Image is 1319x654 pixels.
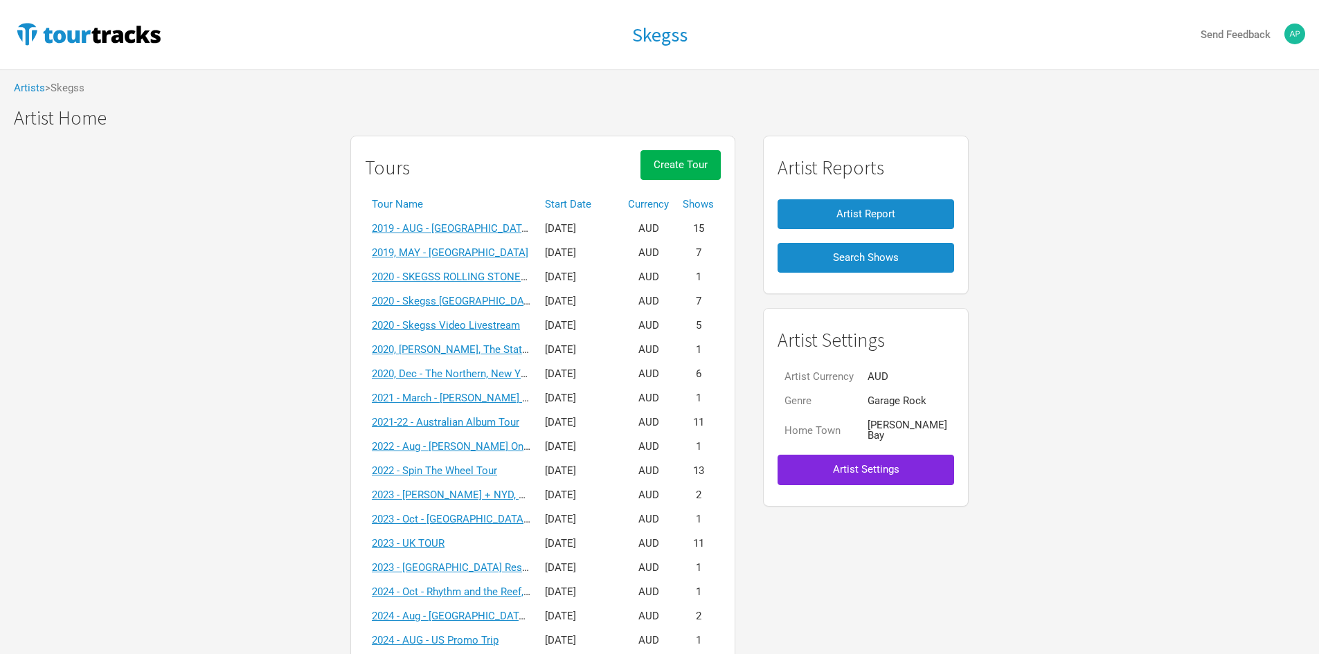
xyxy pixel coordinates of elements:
td: 1 [676,628,721,653]
td: AUD [621,604,676,628]
h1: Tours [365,157,410,179]
td: Home Town [778,413,861,448]
td: 2 [676,483,721,507]
td: AUD [621,483,676,507]
a: Create Tour [640,150,721,192]
td: [DATE] [538,265,621,289]
td: 11 [676,532,721,556]
td: [DATE] [538,362,621,386]
td: AUD [621,217,676,241]
td: 1 [676,556,721,580]
span: Search Shows [833,251,899,264]
td: 1 [676,435,721,459]
td: AUD [621,410,676,435]
td: 7 [676,241,721,265]
h1: Artist Reports [778,157,954,179]
td: AUD [621,362,676,386]
td: 1 [676,386,721,410]
td: AUD [861,365,954,389]
a: 2020 - SKEGSS ROLLING STONES LIVESTREAM [372,271,592,283]
td: [DATE] [538,483,621,507]
td: 11 [676,410,721,435]
td: AUD [621,507,676,532]
td: [DATE] [538,459,621,483]
img: Alexander [1284,24,1305,44]
button: Search Shows [778,243,954,273]
td: AUD [621,580,676,604]
strong: Send Feedback [1201,28,1271,41]
td: Genre [778,389,861,413]
td: Artist Currency [778,365,861,389]
td: AUD [621,338,676,362]
td: 1 [676,580,721,604]
td: AUD [621,314,676,338]
td: [DATE] [538,435,621,459]
td: [PERSON_NAME] Bay [861,413,954,448]
span: Artist Settings [833,463,899,475]
a: Artists [14,82,45,94]
a: 2021 - March - [PERSON_NAME] Album Launch [372,392,588,404]
td: [DATE] [538,628,621,653]
td: 7 [676,289,721,314]
td: 2 [676,604,721,628]
td: AUD [621,265,676,289]
button: Create Tour [640,150,721,180]
a: Skegss [632,24,688,46]
a: 2020, Dec - The Northern, New Years Eve Shows [372,367,594,380]
td: [DATE] [538,604,621,628]
td: 1 [676,507,721,532]
th: Shows [676,192,721,217]
th: Start Date [538,192,621,217]
span: Create Tour [654,158,708,171]
a: 2024 - Aug - [GEOGRAPHIC_DATA] / [GEOGRAPHIC_DATA] [372,610,638,622]
td: AUD [621,532,676,556]
span: Artist Report [836,208,895,220]
td: [DATE] [538,241,621,265]
th: Tour Name [365,192,538,217]
a: 2020, [PERSON_NAME], The Station [372,343,537,356]
a: 2024 - Oct - Rhythm and the Reef, Mackay [372,585,562,598]
button: Artist Settings [778,455,954,484]
td: [DATE] [538,314,621,338]
td: AUD [621,241,676,265]
td: 6 [676,362,721,386]
td: [DATE] [538,580,621,604]
td: AUD [621,459,676,483]
a: 2020 - Skegss Video Livestream [372,319,520,331]
td: 13 [676,459,721,483]
a: 2019 - AUG - [GEOGRAPHIC_DATA]/[GEOGRAPHIC_DATA] [372,222,635,235]
td: [DATE] [538,217,621,241]
td: [DATE] [538,556,621,580]
td: [DATE] [538,338,621,362]
span: > Skegss [45,83,84,93]
a: 2023 - [GEOGRAPHIC_DATA] Reschedule Dates [372,561,588,574]
td: 1 [676,338,721,362]
h1: Artist Settings [778,329,954,351]
td: AUD [621,386,676,410]
a: Artist Settings [778,448,954,491]
td: [DATE] [538,532,621,556]
td: 5 [676,314,721,338]
a: 2023 - [PERSON_NAME] + NYD, Billinudgel [372,489,566,501]
a: Search Shows [778,236,954,280]
a: Artist Report [778,192,954,236]
button: Artist Report [778,199,954,229]
td: [DATE] [538,507,621,532]
a: 2024 - AUG - US Promo Trip [372,634,499,646]
h1: Artist Home [14,107,1319,129]
a: 2022 - Spin The Wheel Tour [372,464,497,477]
td: Garage Rock [861,389,954,413]
td: AUD [621,289,676,314]
td: [DATE] [538,289,621,314]
img: TourTracks [14,20,163,48]
td: AUD [621,556,676,580]
td: 15 [676,217,721,241]
td: 1 [676,265,721,289]
a: 2023 - UK TOUR [372,537,445,549]
h1: Skegss [632,22,688,47]
th: Currency [621,192,676,217]
a: 2023 - Oct - [GEOGRAPHIC_DATA], [GEOGRAPHIC_DATA] [372,513,631,525]
a: 2019, MAY - [GEOGRAPHIC_DATA] [372,246,528,259]
td: [DATE] [538,410,621,435]
a: 2021-22 - Australian Album Tour [372,416,519,428]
